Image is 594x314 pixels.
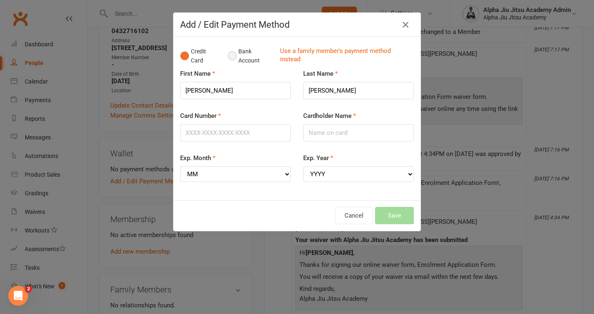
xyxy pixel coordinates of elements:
[180,69,215,79] label: First Name
[399,18,412,31] button: Close
[25,286,32,292] span: 2
[180,43,219,69] button: Credit Card
[180,111,221,121] label: Card Number
[280,47,410,65] a: Use a family member's payment method instead
[228,43,273,69] button: Bank Account
[303,153,333,163] label: Exp. Year
[180,124,291,141] input: XXXX-XXXX-XXXX-XXXX
[180,153,216,163] label: Exp. Month
[303,111,356,121] label: Cardholder Name
[8,286,28,306] iframe: Intercom live chat
[303,124,414,141] input: Name on card
[335,207,373,224] button: Cancel
[180,19,414,30] h4: Add / Edit Payment Method
[303,69,338,79] label: Last Name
